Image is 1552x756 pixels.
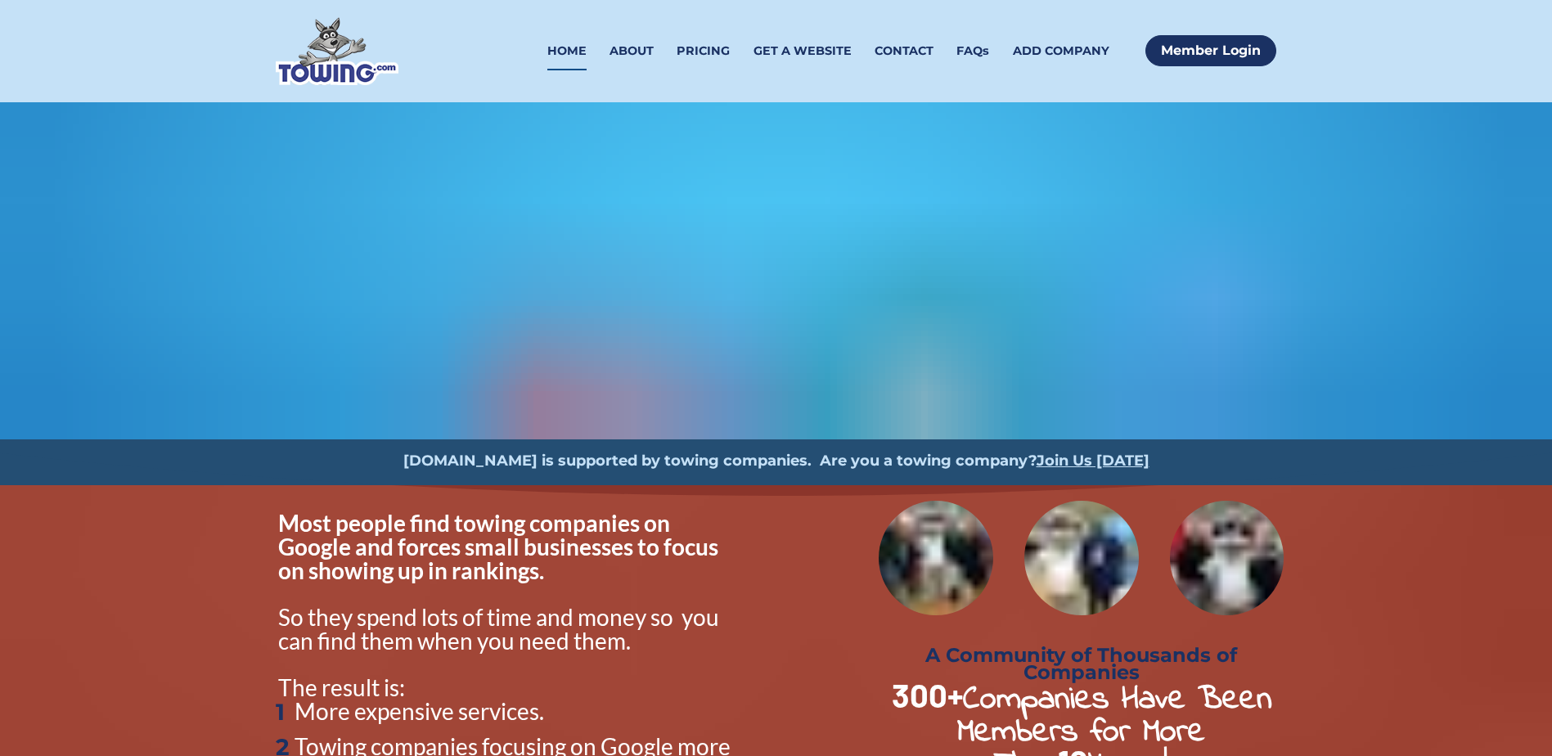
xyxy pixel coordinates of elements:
span: More expensive services. [295,697,544,725]
a: FAQs [956,32,989,70]
a: Join Us [DATE] [1037,452,1149,470]
a: HOME [547,32,587,70]
a: ABOUT [610,32,654,70]
a: GET A WEBSITE [754,32,852,70]
span: The result is: [278,673,405,701]
strong: 300+ [892,675,963,714]
a: PRICING [677,32,730,70]
strong: A Community of Thousands of Companies [925,643,1243,684]
strong: [DOMAIN_NAME] is supported by towing companies. Are you a towing company? [403,452,1037,470]
a: Member Login [1145,35,1276,66]
strong: Companies Have Been [963,676,1271,724]
span: So they spend lots of time and money so you can find them when you need them. [278,603,723,655]
img: Towing.com Logo [276,17,398,85]
a: ADD COMPANY [1013,32,1109,70]
a: CONTACT [875,32,933,70]
span: Most people find towing companies on Google and forces small businesses to focus on showing up in... [278,509,722,584]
